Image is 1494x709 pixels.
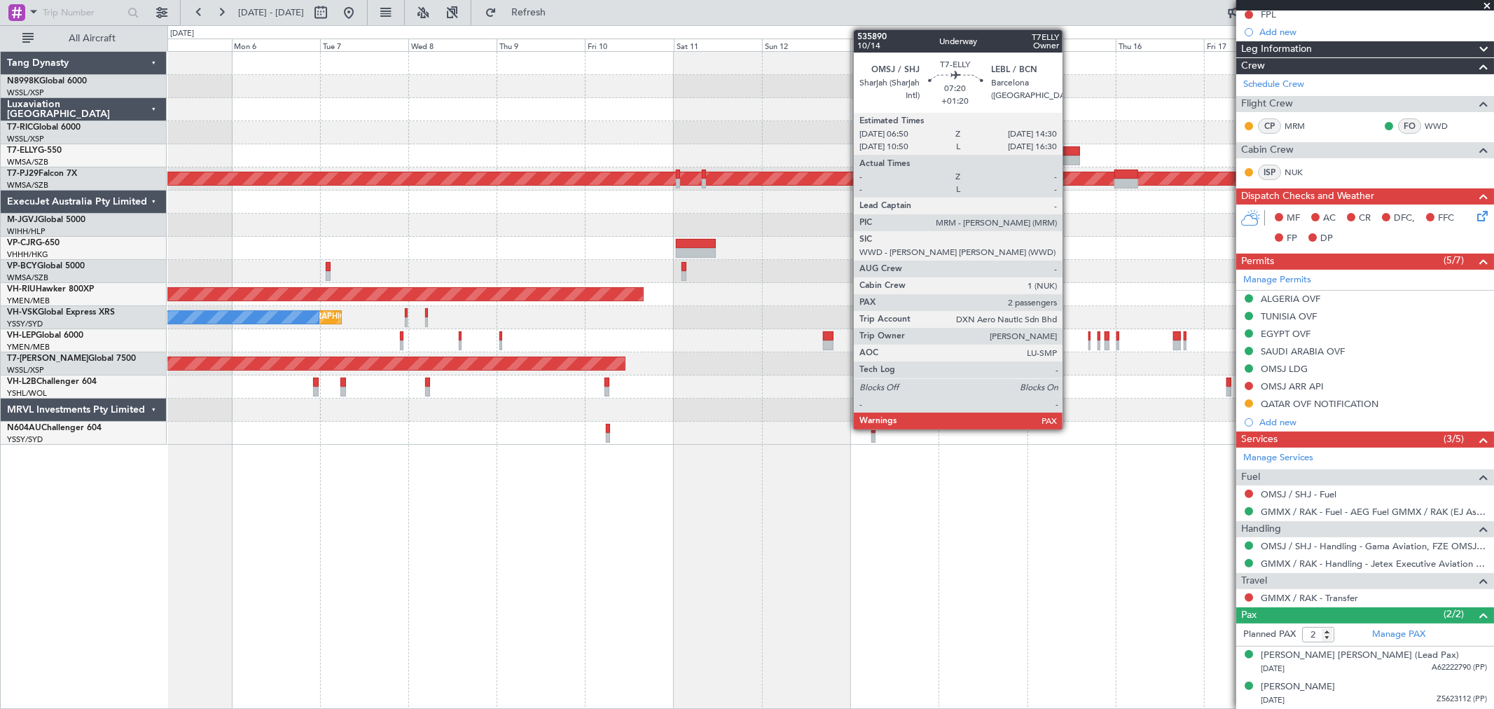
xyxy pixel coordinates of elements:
div: FO [1398,118,1421,134]
a: VH-VSKGlobal Express XRS [7,308,115,317]
div: SAUDI ARABIA OVF [1261,345,1345,357]
div: ISP [1258,165,1281,180]
a: VH-RIUHawker 800XP [7,285,94,294]
a: N604AUChallenger 604 [7,424,102,432]
span: T7-ELLY [7,146,38,155]
a: OMSJ / SHJ - Handling - Gama Aviation, FZE OMSJ / SHJ [1261,540,1487,552]
div: Tue 7 [320,39,408,51]
a: WMSA/SZB [7,157,48,167]
div: Fri 10 [585,39,673,51]
a: WMSA/SZB [7,273,48,283]
a: Manage Permits [1243,273,1311,287]
a: WSSL/XSP [7,88,44,98]
span: (3/5) [1444,432,1464,446]
span: Leg Information [1241,41,1312,57]
span: Fuel [1241,469,1260,486]
span: VH-VSK [7,308,38,317]
div: Add new [1259,416,1487,428]
a: YSSY/SYD [7,319,43,329]
div: Fri 17 [1204,39,1292,51]
span: N604AU [7,424,41,432]
div: Mon 13 [850,39,939,51]
span: Travel [1241,573,1267,589]
span: [DATE] [1261,695,1285,705]
a: VP-CJRG-650 [7,239,60,247]
a: WWD [1425,120,1456,132]
a: YSHL/WOL [7,388,47,399]
span: (2/2) [1444,607,1464,621]
div: TUNISIA OVF [1261,310,1317,322]
span: Crew [1241,58,1265,74]
div: ALGERIA OVF [1261,293,1320,305]
a: VH-LEPGlobal 6000 [7,331,83,340]
a: N8998KGlobal 6000 [7,77,87,85]
span: A62222790 (PP) [1432,662,1487,674]
button: Refresh [478,1,562,24]
a: T7-RICGlobal 6000 [7,123,81,132]
div: FPL [1261,8,1276,20]
a: YMEN/MEB [7,296,50,306]
span: VP-CJR [7,239,36,247]
div: OMSJ ARR API [1261,380,1324,392]
a: VP-BCYGlobal 5000 [7,262,85,270]
span: Refresh [499,8,558,18]
a: T7-[PERSON_NAME]Global 7500 [7,354,136,363]
a: T7-PJ29Falcon 7X [7,170,77,178]
a: WSSL/XSP [7,134,44,144]
div: Sun 12 [762,39,850,51]
div: Tue 14 [939,39,1027,51]
span: VH-RIU [7,285,36,294]
input: Trip Number [43,2,123,23]
span: T7-PJ29 [7,170,39,178]
span: Services [1241,432,1278,448]
div: Sat 11 [674,39,762,51]
span: [DATE] [1261,663,1285,674]
span: (5/7) [1444,253,1464,268]
span: Cabin Crew [1241,142,1294,158]
div: EGYPT OVF [1261,328,1310,340]
span: Flight Crew [1241,96,1293,112]
a: VH-L2BChallenger 604 [7,378,97,386]
span: DFC, [1394,212,1415,226]
div: Sun 5 [143,39,231,51]
a: WSSL/XSP [7,365,44,376]
span: Handling [1241,521,1281,537]
label: Planned PAX [1243,628,1296,642]
a: Schedule Crew [1243,78,1304,92]
a: T7-ELLYG-550 [7,146,62,155]
span: MF [1287,212,1300,226]
span: VH-LEP [7,331,36,340]
span: Permits [1241,254,1274,270]
span: VH-L2B [7,378,36,386]
a: YSSY/SYD [7,434,43,445]
div: Add new [1259,26,1487,38]
span: FFC [1438,212,1454,226]
span: T7-[PERSON_NAME] [7,354,88,363]
a: WMSA/SZB [7,180,48,191]
span: T7-RIC [7,123,33,132]
div: Thu 16 [1116,39,1204,51]
a: VHHH/HKG [7,249,48,260]
a: Manage PAX [1372,628,1425,642]
div: Wed 8 [408,39,497,51]
span: Z5623112 (PP) [1437,694,1487,705]
a: Manage Services [1243,451,1313,465]
span: M-JGVJ [7,216,38,224]
a: GMMX / RAK - Transfer [1261,592,1358,604]
div: CP [1258,118,1281,134]
div: OMSJ LDG [1261,363,1308,375]
span: [DATE] - [DATE] [238,6,304,19]
a: GMMX / RAK - Handling - Jetex Executive Aviation GMMX / RAK [1261,558,1487,570]
a: WIHH/HLP [7,226,46,237]
span: All Aircraft [36,34,148,43]
a: GMMX / RAK - Fuel - AEG Fuel GMMX / RAK (EJ Asia Only) [1261,506,1487,518]
span: CR [1359,212,1371,226]
div: [PERSON_NAME] [PERSON_NAME] (Lead Pax) [1261,649,1459,663]
a: M-JGVJGlobal 5000 [7,216,85,224]
span: DP [1320,232,1333,246]
div: Thu 9 [497,39,585,51]
button: All Aircraft [15,27,152,50]
span: Pax [1241,607,1257,624]
a: MRM [1285,120,1316,132]
div: Mon 6 [232,39,320,51]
